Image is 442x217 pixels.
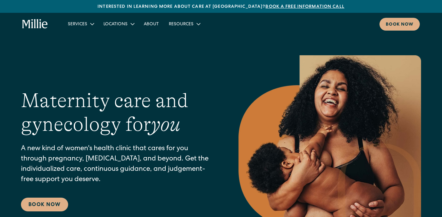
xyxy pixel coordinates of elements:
div: Book now [386,22,414,28]
div: Locations [98,19,139,29]
h1: Maternity care and gynecology for [21,89,213,137]
a: home [22,19,48,29]
a: Book a free information call [265,5,344,9]
a: About [139,19,164,29]
div: Resources [169,21,193,28]
a: Book Now [21,198,68,211]
em: you [151,113,180,136]
div: Locations [103,21,128,28]
p: A new kind of women's health clinic that cares for you through pregnancy, [MEDICAL_DATA], and bey... [21,144,213,185]
div: Services [68,21,87,28]
div: Services [63,19,98,29]
div: Resources [164,19,205,29]
a: Book now [379,18,420,31]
